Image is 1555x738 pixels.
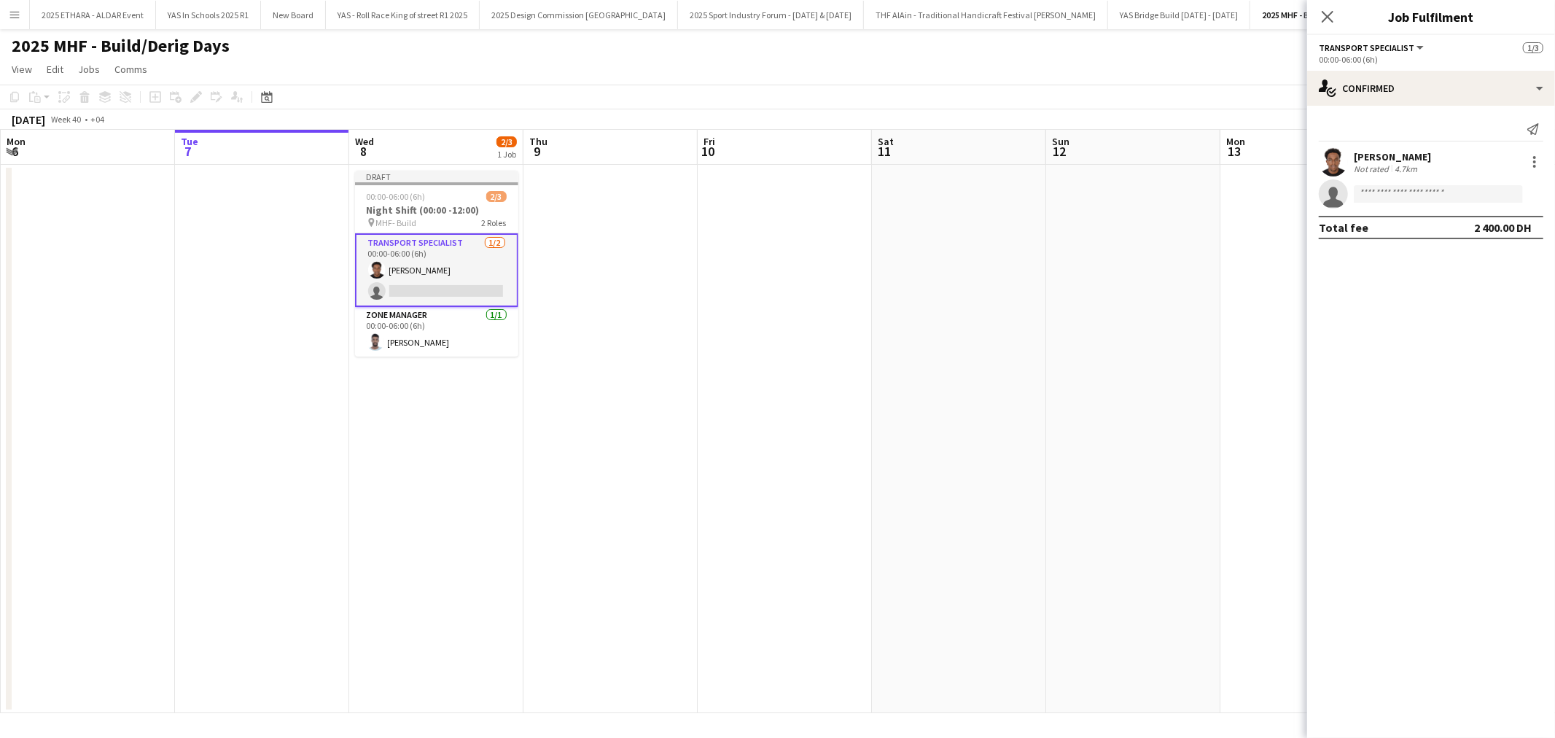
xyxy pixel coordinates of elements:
[326,1,480,29] button: YAS - Roll Race King of street R1 2025
[527,143,547,160] span: 9
[114,63,147,76] span: Comms
[1226,135,1245,148] span: Mon
[6,60,38,79] a: View
[1319,42,1426,53] button: Transport Specialist
[261,1,326,29] button: New Board
[12,112,45,127] div: [DATE]
[1250,1,1379,29] button: 2025 MHF - Build/Derig Days
[1392,163,1420,174] div: 4.7km
[1052,135,1069,148] span: Sun
[78,63,100,76] span: Jobs
[864,1,1108,29] button: THF AlAin - Traditional Handicraft Festival [PERSON_NAME]
[480,1,678,29] button: 2025 Design Commission [GEOGRAPHIC_DATA]
[678,1,864,29] button: 2025 Sport Industry Forum - [DATE] & [DATE]
[1307,7,1555,26] h3: Job Fulfilment
[47,63,63,76] span: Edit
[353,143,374,160] span: 8
[878,135,894,148] span: Sat
[7,135,26,148] span: Mon
[1319,220,1368,235] div: Total fee
[41,60,69,79] a: Edit
[12,35,230,57] h1: 2025 MHF - Build/Derig Days
[1354,150,1431,163] div: [PERSON_NAME]
[1307,71,1555,106] div: Confirmed
[355,203,518,217] h3: Night Shift (00:00 -12:00)
[179,143,198,160] span: 7
[181,135,198,148] span: Tue
[30,1,156,29] button: 2025 ETHARA - ALDAR Event
[90,114,104,125] div: +04
[367,191,426,202] span: 00:00-06:00 (6h)
[48,114,85,125] span: Week 40
[486,191,507,202] span: 2/3
[1319,42,1414,53] span: Transport Specialist
[496,136,517,147] span: 2/3
[355,171,518,357] app-job-card: Draft00:00-06:00 (6h)2/3Night Shift (00:00 -12:00) MHF- Build2 RolesTransport Specialist1/200:00-...
[529,135,547,148] span: Thu
[109,60,153,79] a: Comms
[355,171,518,182] div: Draft
[12,63,32,76] span: View
[1354,163,1392,174] div: Not rated
[1474,220,1532,235] div: 2 400.00 DH
[704,135,715,148] span: Fri
[1108,1,1250,29] button: YAS Bridge Build [DATE] - [DATE]
[72,60,106,79] a: Jobs
[376,217,417,228] span: MHF- Build
[701,143,715,160] span: 10
[355,233,518,307] app-card-role: Transport Specialist1/200:00-06:00 (6h)[PERSON_NAME]
[156,1,261,29] button: YAS In Schools 2025 R1
[497,149,516,160] div: 1 Job
[482,217,507,228] span: 2 Roles
[1224,143,1245,160] span: 13
[355,307,518,357] app-card-role: Zone Manager1/100:00-06:00 (6h)[PERSON_NAME]
[876,143,894,160] span: 11
[1523,42,1543,53] span: 1/3
[4,143,26,160] span: 6
[1050,143,1069,160] span: 12
[355,135,374,148] span: Wed
[1319,54,1543,65] div: 00:00-06:00 (6h)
